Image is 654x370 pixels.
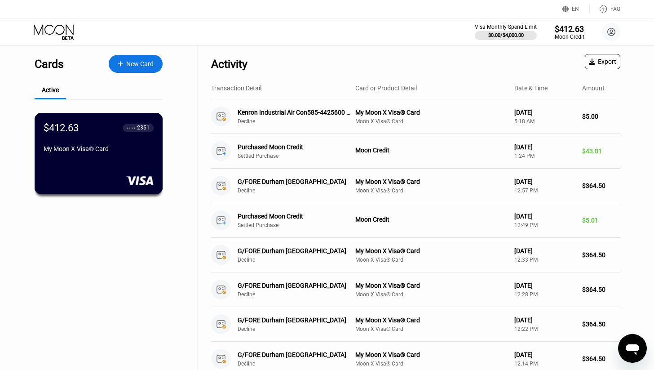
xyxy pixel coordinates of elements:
div: Export [585,54,620,69]
div: Kenron Industrial Air Con585-4425600 USDeclineMy Moon X Visa® CardMoon X Visa® Card[DATE]5:18 AM$... [211,99,620,134]
div: Moon X Visa® Card [355,187,507,194]
div: Transaction Detail [211,85,261,92]
div: G/FORE Durham [GEOGRAPHIC_DATA] [238,247,352,254]
div: Visa Monthly Spend Limit [475,24,537,30]
div: $364.50 [582,251,620,259]
div: My Moon X Visa® Card [355,247,507,254]
div: Export [589,58,616,65]
div: Activity [211,58,247,71]
div: $364.50 [582,321,620,328]
div: [DATE] [514,282,575,289]
div: $412.63● ● ● ●2351My Moon X Visa® Card [35,113,162,194]
div: Moon X Visa® Card [355,326,507,332]
div: My Moon X Visa® Card [355,178,507,185]
div: Settled Purchase [238,153,361,159]
div: My Moon X Visa® Card [355,317,507,324]
div: $412.63Moon Credit [555,24,584,40]
div: $43.01 [582,147,620,155]
div: New Card [126,60,154,68]
div: G/FORE Durham [GEOGRAPHIC_DATA]DeclineMy Moon X Visa® CardMoon X Visa® Card[DATE]12:57 PM$364.50 [211,169,620,203]
div: EN [562,4,590,13]
div: Moon Credit [355,216,507,223]
div: $5.01 [582,217,620,224]
div: My Moon X Visa® Card [355,351,507,358]
div: Decline [238,187,361,194]
div: 2351 [137,125,150,131]
div: Active [42,86,59,94]
div: [DATE] [514,109,575,116]
div: 12:28 PM [514,291,575,298]
div: Purchased Moon CreditSettled PurchaseMoon Credit[DATE]1:24 PM$43.01 [211,134,620,169]
div: Moon Credit [555,34,584,40]
div: Cards [35,58,64,71]
div: $364.50 [582,355,620,362]
div: $364.50 [582,182,620,189]
div: Decline [238,118,361,125]
div: G/FORE Durham [GEOGRAPHIC_DATA] [238,317,352,324]
div: $412.63 [44,122,79,133]
div: G/FORE Durham [GEOGRAPHIC_DATA] [238,282,352,289]
div: $412.63 [555,24,584,34]
div: $5.00 [582,113,620,120]
div: Date & Time [514,85,548,92]
div: G/FORE Durham [GEOGRAPHIC_DATA]DeclineMy Moon X Visa® CardMoon X Visa® Card[DATE]12:33 PM$364.50 [211,238,620,272]
div: G/FORE Durham [GEOGRAPHIC_DATA]DeclineMy Moon X Visa® CardMoon X Visa® Card[DATE]12:28 PM$364.50 [211,272,620,307]
div: Moon X Visa® Card [355,118,507,125]
div: Decline [238,291,361,298]
div: G/FORE Durham [GEOGRAPHIC_DATA] [238,178,352,185]
div: Decline [238,326,361,332]
div: My Moon X Visa® Card [355,109,507,116]
div: [DATE] [514,247,575,254]
div: [DATE] [514,317,575,324]
div: Kenron Industrial Air Con585-4425600 US [238,109,352,116]
div: [DATE] [514,178,575,185]
div: EN [572,6,579,12]
div: Purchased Moon CreditSettled PurchaseMoon Credit[DATE]12:49 PM$5.01 [211,203,620,238]
div: My Moon X Visa® Card [44,145,154,152]
div: [DATE] [514,351,575,358]
div: FAQ [590,4,620,13]
div: 12:57 PM [514,187,575,194]
div: Moon X Visa® Card [355,291,507,298]
iframe: Кнопка запуска окна обмена сообщениями [618,334,647,363]
div: Card or Product Detail [355,85,417,92]
div: Decline [238,257,361,263]
div: Visa Monthly Spend Limit$0.00/$4,000.00 [475,24,537,40]
div: 12:22 PM [514,326,575,332]
div: Settled Purchase [238,222,361,228]
div: Moon X Visa® Card [355,361,507,367]
div: FAQ [610,6,620,12]
div: $0.00 / $4,000.00 [488,32,524,38]
div: 12:49 PM [514,222,575,228]
div: ● ● ● ● [127,126,136,129]
div: [DATE] [514,143,575,151]
div: New Card [109,55,163,73]
div: My Moon X Visa® Card [355,282,507,289]
div: G/FORE Durham [GEOGRAPHIC_DATA]DeclineMy Moon X Visa® CardMoon X Visa® Card[DATE]12:22 PM$364.50 [211,307,620,342]
div: [DATE] [514,213,575,220]
div: 1:24 PM [514,153,575,159]
div: 12:14 PM [514,361,575,367]
div: 5:18 AM [514,118,575,125]
div: $364.50 [582,286,620,293]
div: Purchased Moon Credit [238,143,352,151]
div: Decline [238,361,361,367]
div: G/FORE Durham [GEOGRAPHIC_DATA] [238,351,352,358]
div: Moon X Visa® Card [355,257,507,263]
div: 12:33 PM [514,257,575,263]
div: Purchased Moon Credit [238,213,352,220]
div: Moon Credit [355,147,507,154]
div: Amount [582,85,605,92]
